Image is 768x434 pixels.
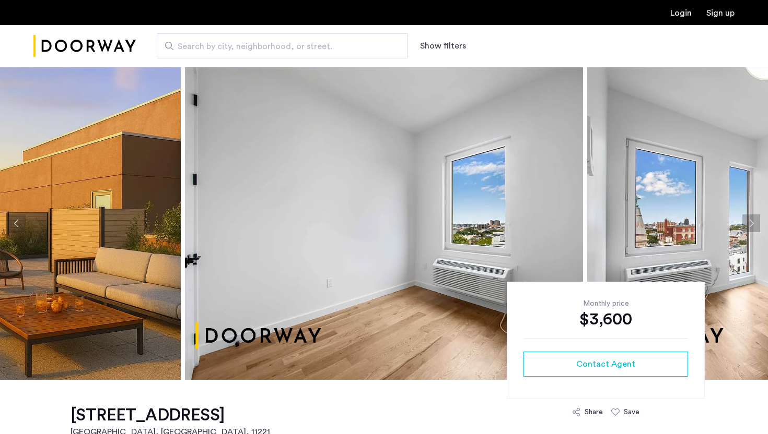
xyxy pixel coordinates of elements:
[420,40,466,52] button: Show or hide filters
[185,67,583,380] img: apartment
[157,33,408,58] input: Apartment Search
[742,214,760,232] button: Next apartment
[33,27,136,66] a: Cazamio Logo
[624,407,639,417] div: Save
[523,298,688,309] div: Monthly price
[71,405,270,426] h1: [STREET_ADDRESS]
[576,358,635,370] span: Contact Agent
[178,40,378,53] span: Search by city, neighborhood, or street.
[523,352,688,377] button: button
[523,309,688,330] div: $3,600
[585,407,603,417] div: Share
[33,27,136,66] img: logo
[670,9,692,17] a: Login
[706,9,735,17] a: Registration
[8,214,26,232] button: Previous apartment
